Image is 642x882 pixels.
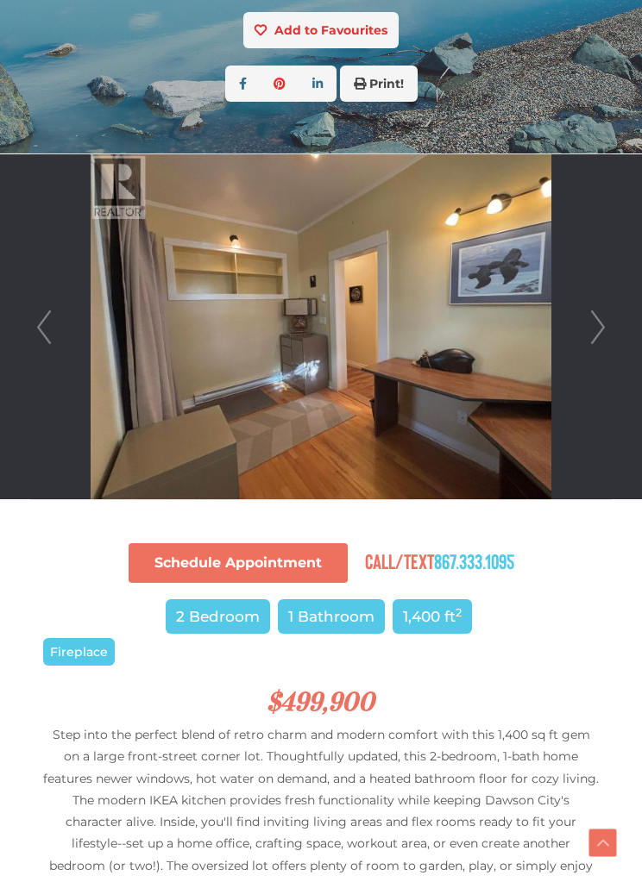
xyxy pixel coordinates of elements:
[129,543,348,583] a: Schedule Appointment
[91,154,551,499] img: 516 Craig Street, Dawson City, Yukon y0b 1G0 - Photo 17 - 16763
[340,66,418,102] button: Print!
[154,556,322,570] span: Schedule Appointment
[31,154,57,499] a: Prev
[43,638,115,666] span: Fireplace
[434,548,514,573] a: 867.333.1095
[166,599,270,634] span: 2 Bedroom
[274,22,387,38] strong: Add to Favourites
[243,12,399,48] button: Add to Favourites
[278,599,385,634] span: 1 Bathroom
[456,606,462,619] sup: 2
[393,599,472,634] span: 1,400 ft
[43,687,599,716] h2: $499,900
[585,154,611,499] a: Next
[365,548,514,573] span: Call/Text
[369,76,404,91] strong: Print!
